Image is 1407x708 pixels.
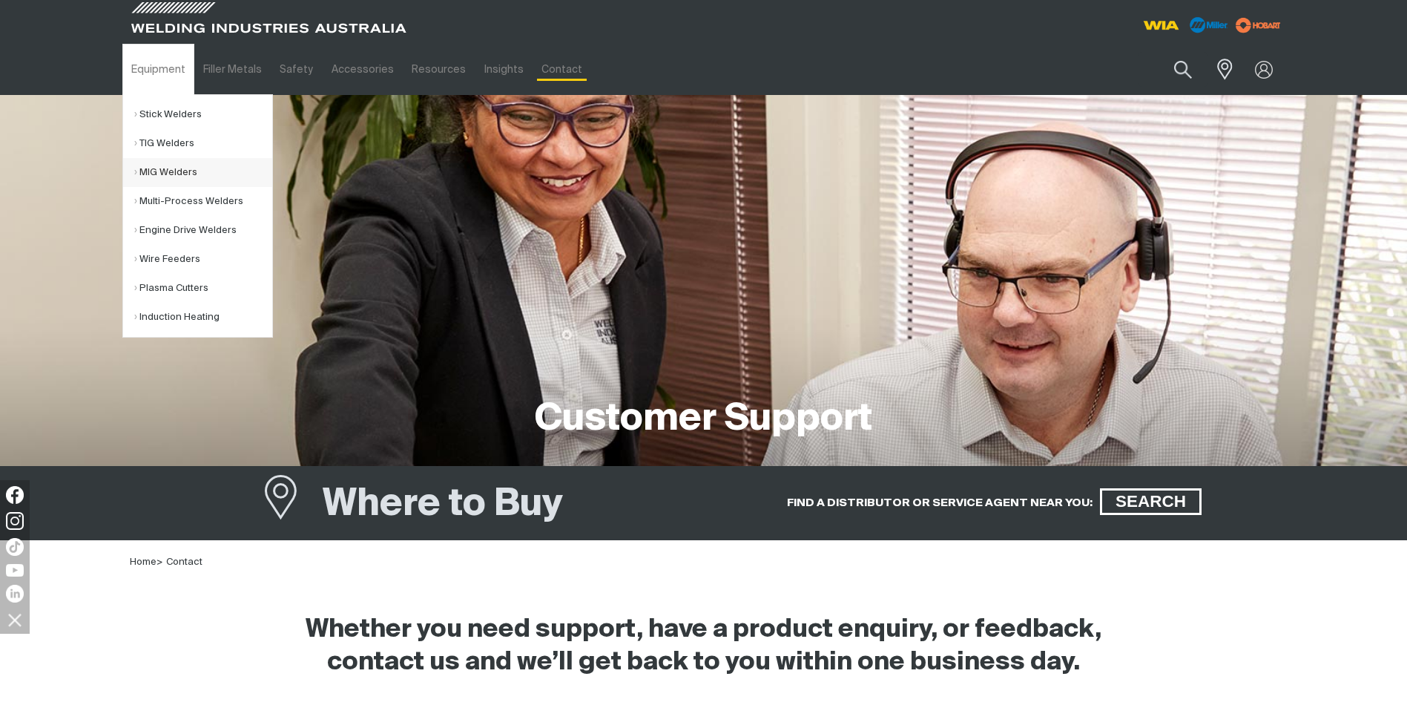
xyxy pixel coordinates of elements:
[194,44,271,95] a: Filler Metals
[1139,52,1207,87] input: Product name or item number...
[323,44,403,95] a: Accessories
[6,564,24,577] img: YouTube
[122,44,194,95] a: Equipment
[134,129,272,158] a: TIG Welders
[166,557,202,567] a: Contact
[1158,52,1208,87] button: Search products
[134,274,272,303] a: Plasma Cutters
[533,44,591,95] a: Contact
[263,479,323,534] a: Where to Buy
[535,396,872,444] h1: Customer Support
[134,216,272,245] a: Engine Drive Welders
[134,303,272,332] a: Induction Heating
[134,187,272,216] a: Multi-Process Welders
[1102,488,1199,515] span: SEARCH
[156,557,163,567] span: >
[6,585,24,603] img: LinkedIn
[6,538,24,556] img: TikTok
[787,496,1093,510] h5: FIND A DISTRIBUTOR OR SERVICE AGENT NEAR YOU:
[286,614,1122,679] h2: Whether you need support, have a product enquiry, or feedback, contact us and we’ll get back to y...
[323,481,563,529] h1: Where to Buy
[6,486,24,504] img: Facebook
[475,44,532,95] a: Insights
[134,158,272,187] a: MIG Welders
[271,44,322,95] a: Safety
[134,100,272,129] a: Stick Welders
[6,512,24,530] img: Instagram
[122,94,273,338] ul: Equipment Submenu
[122,44,995,95] nav: Main
[403,44,475,95] a: Resources
[134,245,272,274] a: Wire Feeders
[130,557,156,567] a: Home
[1100,488,1202,515] a: SEARCH
[1231,14,1285,36] img: miller
[2,607,27,632] img: hide socials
